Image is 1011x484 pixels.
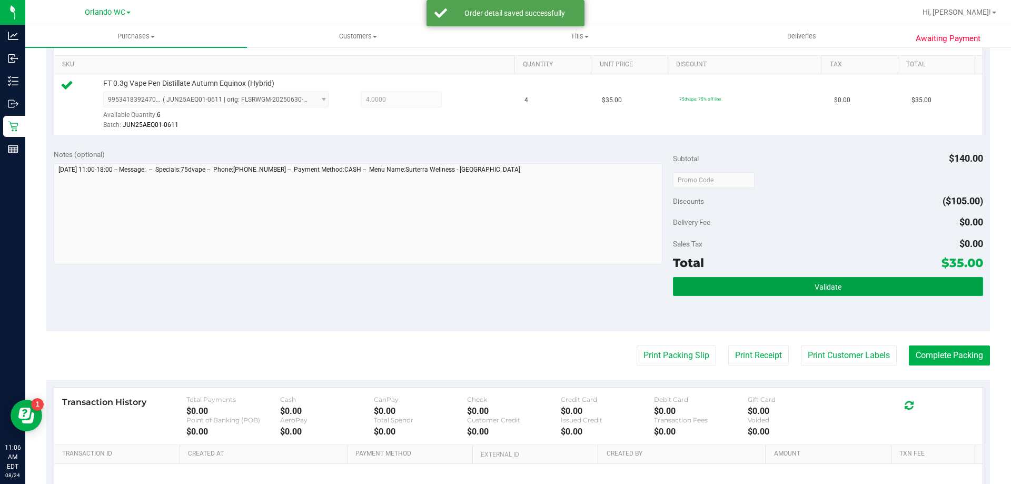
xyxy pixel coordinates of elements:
[8,121,18,132] inline-svg: Retail
[602,95,622,105] span: $35.00
[355,450,469,458] a: Payment Method
[5,471,21,479] p: 08/24
[186,406,280,416] div: $0.00
[673,277,983,296] button: Validate
[524,95,528,105] span: 4
[469,25,690,47] a: Tills
[673,154,699,163] span: Subtotal
[280,396,374,403] div: Cash
[637,345,716,366] button: Print Packing Slip
[959,238,983,249] span: $0.00
[54,150,105,159] span: Notes (optional)
[561,406,655,416] div: $0.00
[186,416,280,424] div: Point of Banking (POB)
[923,8,991,16] span: Hi, [PERSON_NAME]!
[748,396,841,403] div: Gift Card
[654,427,748,437] div: $0.00
[748,427,841,437] div: $0.00
[8,76,18,86] inline-svg: Inventory
[909,345,990,366] button: Complete Packing
[5,443,21,471] p: 11:06 AM EDT
[748,416,841,424] div: Voided
[815,283,841,291] span: Validate
[467,396,561,403] div: Check
[374,416,468,424] div: Total Spendr
[186,427,280,437] div: $0.00
[374,406,468,416] div: $0.00
[31,398,44,411] iframe: Resource center unread badge
[911,95,931,105] span: $35.00
[748,406,841,416] div: $0.00
[943,195,983,206] span: ($105.00)
[899,450,970,458] a: Txn Fee
[467,406,561,416] div: $0.00
[8,53,18,64] inline-svg: Inbound
[949,153,983,164] span: $140.00
[673,218,710,226] span: Delivery Fee
[186,396,280,403] div: Total Payments
[561,427,655,437] div: $0.00
[280,427,374,437] div: $0.00
[773,32,830,41] span: Deliveries
[916,33,980,45] span: Awaiting Payment
[8,31,18,41] inline-svg: Analytics
[472,445,598,464] th: External ID
[673,240,702,248] span: Sales Tax
[774,450,887,458] a: Amount
[654,406,748,416] div: $0.00
[906,61,970,69] a: Total
[453,8,577,18] div: Order detail saved successfully
[157,111,161,118] span: 6
[247,32,468,41] span: Customers
[600,61,664,69] a: Unit Price
[607,450,761,458] a: Created By
[123,121,179,129] span: JUN25AEQ01-0611
[654,396,748,403] div: Debit Card
[959,216,983,228] span: $0.00
[103,121,121,129] span: Batch:
[62,450,176,458] a: Transaction ID
[25,32,247,41] span: Purchases
[374,427,468,437] div: $0.00
[676,61,817,69] a: Discount
[523,61,587,69] a: Quantity
[941,255,983,270] span: $35.00
[673,172,755,188] input: Promo Code
[103,78,274,88] span: FT 0.3g Vape Pen Distillate Autumn Equinox (Hybrid)
[374,396,468,403] div: CanPay
[673,255,704,270] span: Total
[280,416,374,424] div: AeroPay
[8,98,18,109] inline-svg: Outbound
[85,8,125,17] span: Orlando WC
[834,95,850,105] span: $0.00
[561,396,655,403] div: Credit Card
[728,345,789,366] button: Print Receipt
[8,144,18,154] inline-svg: Reports
[691,25,913,47] a: Deliveries
[467,416,561,424] div: Customer Credit
[103,107,340,128] div: Available Quantity:
[280,406,374,416] div: $0.00
[673,192,704,211] span: Discounts
[561,416,655,424] div: Issued Credit
[801,345,897,366] button: Print Customer Labels
[62,61,510,69] a: SKU
[11,400,42,431] iframe: Resource center
[467,427,561,437] div: $0.00
[469,32,690,41] span: Tills
[188,450,343,458] a: Created At
[830,61,894,69] a: Tax
[679,96,721,102] span: 75dvape: 75% off line
[654,416,748,424] div: Transaction Fees
[247,25,469,47] a: Customers
[25,25,247,47] a: Purchases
